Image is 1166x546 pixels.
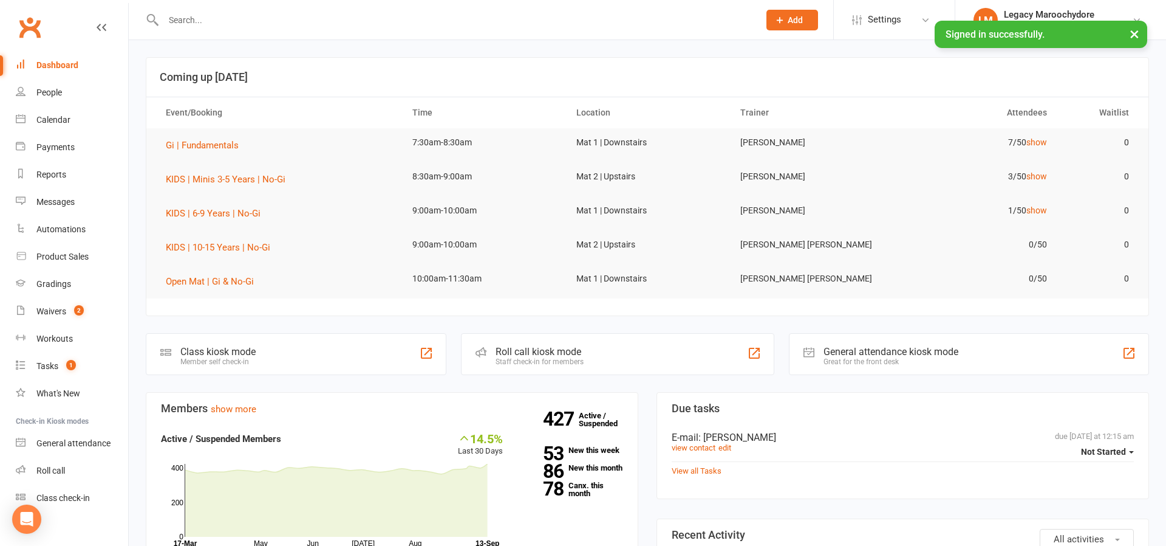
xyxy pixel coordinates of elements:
input: Search... [160,12,751,29]
div: Automations [36,224,86,234]
td: 10:00am-11:30am [401,264,565,293]
td: 7:30am-8:30am [401,128,565,157]
span: 1 [66,360,76,370]
a: view contact [672,443,715,452]
div: General attendance [36,438,111,448]
button: Open Mat | Gi & No-Gi [166,274,262,289]
button: × [1123,21,1145,47]
strong: 53 [521,444,564,463]
span: KIDS | 10-15 Years | No-Gi [166,242,270,253]
th: Time [401,97,565,128]
td: [PERSON_NAME] [729,196,893,225]
th: Trainer [729,97,893,128]
td: 0 [1058,196,1140,225]
td: Mat 2 | Upstairs [565,162,729,191]
a: Workouts [16,325,128,353]
div: Calendar [36,115,70,125]
a: General attendance kiosk mode [16,430,128,457]
a: 78Canx. this month [521,482,623,497]
a: Messages [16,188,128,216]
a: View all Tasks [672,466,721,475]
td: 0/50 [893,264,1057,293]
span: : [PERSON_NAME] [698,432,776,443]
div: What's New [36,389,80,398]
h3: Coming up [DATE] [160,71,1135,83]
a: show [1026,171,1047,181]
td: 9:00am-10:00am [401,196,565,225]
a: What's New [16,380,128,407]
span: Not Started [1081,447,1126,457]
a: Reports [16,161,128,188]
button: Gi | Fundamentals [166,138,247,153]
div: Tasks [36,361,58,371]
td: [PERSON_NAME] [PERSON_NAME] [729,264,893,293]
a: People [16,79,128,106]
td: 8:30am-9:00am [401,162,565,191]
a: show [1026,137,1047,147]
a: Waivers 2 [16,298,128,325]
a: Roll call [16,457,128,485]
td: 3/50 [893,162,1057,191]
th: Location [565,97,729,128]
a: Automations [16,216,128,243]
a: Tasks 1 [16,353,128,380]
button: Not Started [1081,441,1134,463]
a: 53New this week [521,446,623,454]
div: Open Intercom Messenger [12,505,41,534]
td: 0 [1058,162,1140,191]
td: 9:00am-10:00am [401,230,565,259]
td: Mat 1 | Downstairs [565,264,729,293]
a: 86New this month [521,464,623,472]
div: Product Sales [36,252,89,261]
strong: 78 [521,480,564,498]
div: Staff check-in for members [496,358,584,366]
div: Gradings [36,279,71,289]
span: All activities [1054,534,1104,545]
h3: Members [161,403,623,415]
strong: 86 [521,462,564,480]
div: Messages [36,197,75,207]
div: General attendance kiosk mode [823,346,958,358]
div: Class check-in [36,493,90,503]
button: KIDS | Minis 3-5 Years | No-Gi [166,172,294,187]
td: [PERSON_NAME] [729,128,893,157]
a: show [1026,206,1047,215]
h3: Due tasks [672,403,1134,415]
th: Waitlist [1058,97,1140,128]
a: 427Active / Suspended [579,403,632,437]
strong: 427 [543,410,579,428]
span: Open Mat | Gi & No-Gi [166,276,254,287]
td: [PERSON_NAME] [PERSON_NAME] [729,230,893,259]
div: E-mail [672,432,1134,443]
span: Signed in successfully. [946,29,1045,40]
th: Event/Booking [155,97,401,128]
h3: Recent Activity [672,529,1134,541]
td: Mat 1 | Downstairs [565,196,729,225]
div: Payments [36,142,75,152]
td: 0 [1058,230,1140,259]
div: Great for the front desk [823,358,958,366]
div: Roll call [36,466,65,475]
div: 14.5% [458,432,503,445]
span: 2 [74,305,84,316]
div: Last 30 Days [458,432,503,458]
a: Product Sales [16,243,128,271]
a: show more [211,404,256,415]
a: Gradings [16,271,128,298]
button: KIDS | 10-15 Years | No-Gi [166,240,279,255]
a: Payments [16,134,128,161]
span: Settings [868,6,901,33]
td: Mat 1 | Downstairs [565,128,729,157]
button: KIDS | 6-9 Years | No-Gi [166,206,269,221]
div: Class kiosk mode [180,346,256,358]
button: Add [766,10,818,30]
span: KIDS | Minis 3-5 Years | No-Gi [166,174,285,185]
td: 1/50 [893,196,1057,225]
a: Class kiosk mode [16,485,128,512]
span: KIDS | 6-9 Years | No-Gi [166,208,261,219]
div: Roll call kiosk mode [496,346,584,358]
strong: Active / Suspended Members [161,434,281,444]
div: People [36,88,62,97]
td: [PERSON_NAME] [729,162,893,191]
td: 0 [1058,264,1140,293]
